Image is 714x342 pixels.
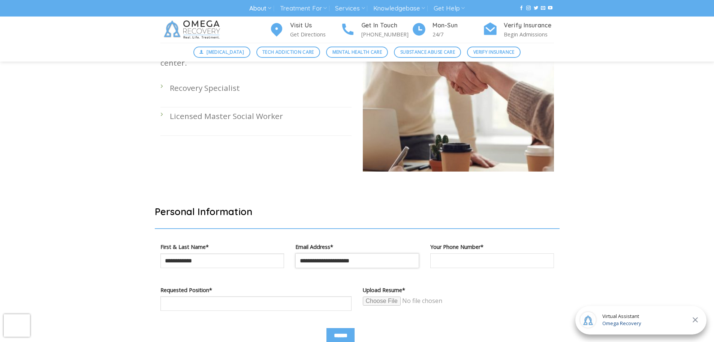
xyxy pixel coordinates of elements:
p: [PHONE_NUMBER] [361,30,412,39]
a: About [249,2,271,15]
a: Get In Touch [PHONE_NUMBER] [340,21,412,39]
a: Verify Insurance Begin Admissions [483,21,554,39]
span: [MEDICAL_DATA] [207,48,244,56]
label: Email Address* [295,243,419,251]
span: Verify Insurance [473,48,515,56]
a: Tech Addiction Care [256,47,320,58]
h4: Mon-Sun [433,21,483,30]
a: Follow on Facebook [519,6,524,11]
span: Mental Health Care [332,48,382,56]
a: Follow on Instagram [526,6,531,11]
p: 24/7 [433,30,483,39]
label: Requested Position* [160,286,352,294]
h4: Get In Touch [361,21,412,30]
p: Get Directions [290,30,340,39]
a: Send us an email [541,6,545,11]
a: Knowledgebase [373,2,425,15]
a: Substance Abuse Care [394,47,461,58]
h4: Visit Us [290,21,340,30]
img: Omega Recovery [160,17,226,43]
label: Upload Resume* [363,286,554,294]
p: Begin Admissions [504,30,554,39]
a: Follow on Twitter [534,6,538,11]
h2: Personal Information [155,205,560,218]
a: Verify Insurance [467,47,521,58]
a: [MEDICAL_DATA] [193,47,250,58]
span: Tech Addiction Care [262,48,314,56]
a: Services [335,2,365,15]
span: Substance Abuse Care [400,48,455,56]
label: First & Last Name* [160,243,284,251]
h4: Verify Insurance [504,21,554,30]
p: Licensed Master Social Worker [170,110,352,122]
p: Recovery Specialist [170,82,352,94]
a: Mental Health Care [326,47,388,58]
label: Your Phone Number* [430,243,554,251]
a: Treatment For [280,2,327,15]
a: Follow on YouTube [548,6,552,11]
a: Visit Us Get Directions [269,21,340,39]
a: Get Help [434,2,465,15]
